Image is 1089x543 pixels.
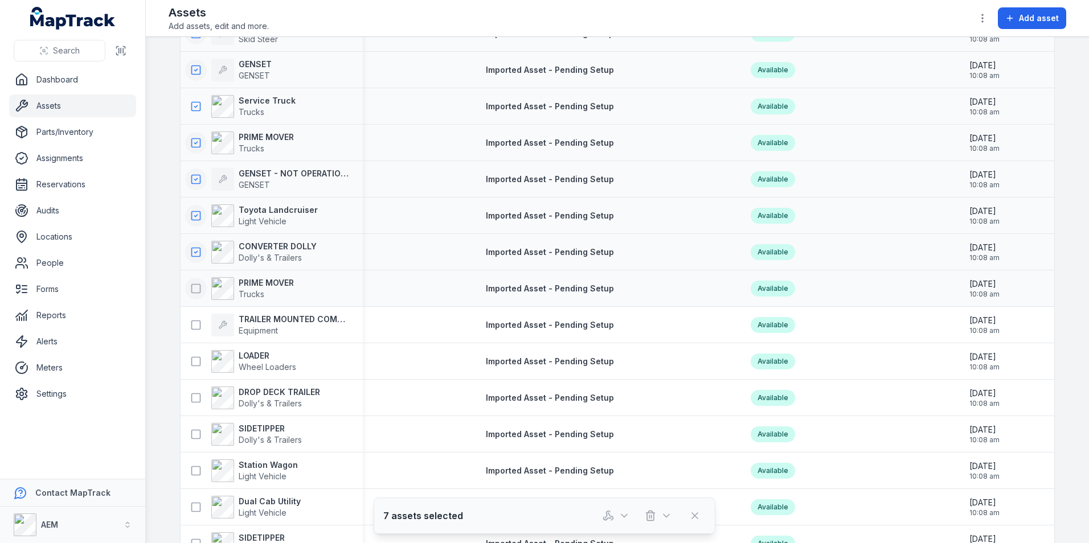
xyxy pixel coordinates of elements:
time: 20/08/2025, 10:08:45 am [969,351,1000,372]
a: Toyota LandcruiserLight Vehicle [211,204,318,227]
a: Imported Asset - Pending Setup [486,319,614,331]
span: Imported Asset - Pending Setup [486,174,614,184]
a: Forms [9,278,136,301]
time: 20/08/2025, 10:08:45 am [969,60,1000,80]
strong: LOADER [239,350,296,361]
span: Search [53,45,80,56]
strong: PRIME MOVER [239,277,294,289]
span: Imported Asset - Pending Setup [486,429,614,439]
a: Imported Asset - Pending Setup [486,392,614,404]
time: 20/08/2025, 10:08:45 am [969,460,1000,481]
span: Add asset [1019,13,1059,24]
a: Imported Asset - Pending Setup [486,429,614,440]
div: Available [751,353,795,369]
a: Service TruckTrucks [211,95,296,118]
strong: SIDETIPPER [239,423,302,434]
span: Imported Asset - Pending Setup [486,65,614,75]
a: GENSET - NOT OPERATIONALGENSET [211,168,349,191]
a: Settings [9,382,136,405]
span: 10:08 am [969,108,1000,117]
strong: Contact MapTrack [35,488,110,497]
a: Locations [9,225,136,248]
span: [DATE] [969,205,1000,217]
a: Reports [9,304,136,327]
div: Available [751,463,795,479]
span: Imported Asset - Pending Setup [486,283,614,293]
a: Parts/Inventory [9,121,136,143]
span: Imported Asset - Pending Setup [486,28,614,38]
time: 20/08/2025, 10:08:45 am [969,278,1000,299]
span: 10:08 am [969,326,1000,335]
span: 10:08 am [969,180,1000,190]
a: LOADERWheel Loaders [211,350,296,373]
span: Dolly's & Trailers [239,435,302,445]
div: Available [751,135,795,151]
a: Imported Asset - Pending Setup [486,101,614,112]
a: Audits [9,199,136,222]
span: 10:08 am [969,435,1000,445]
span: 10:08 am [969,35,1000,44]
span: 10:08 am [969,217,1000,226]
span: Imported Asset - Pending Setup [486,356,614,366]
button: Search [14,40,105,61]
span: Skid Steer [239,34,278,44]
span: [DATE] [969,242,1000,253]
a: DROP DECK TRAILERDolly's & Trailers [211,386,320,409]
strong: GENSET - NOT OPERATIONAL [239,168,349,179]
strong: CONVERTER DOLLY [239,241,317,252]
a: Dashboard [9,68,136,91]
span: Trucks [239,107,264,117]
span: Imported Asset - Pending Setup [486,101,614,111]
a: Imported Asset - Pending Setup [486,137,614,149]
a: Imported Asset - Pending Setup [486,283,614,294]
strong: 7 assets selected [383,509,463,523]
time: 20/08/2025, 10:08:45 am [969,497,1000,517]
a: Imported Asset - Pending Setup [486,246,614,258]
div: Available [751,244,795,260]
span: 10:08 am [969,399,1000,408]
time: 20/08/2025, 10:08:45 am [969,169,1000,190]
span: Trucks [239,289,264,299]
div: Available [751,499,795,515]
a: Imported Asset - Pending Setup [486,210,614,221]
div: Available [751,208,795,224]
a: Reservations [9,173,136,196]
a: TRAILER MOUNTED COMPRESSOREquipment [211,314,349,336]
div: Available [751,426,795,442]
span: Imported Asset - Pending Setup [486,138,614,147]
a: Assignments [9,147,136,170]
a: Meters [9,356,136,379]
span: 10:08 am [969,363,1000,372]
a: SIDETIPPERDolly's & Trailers [211,423,302,446]
a: Imported Asset - Pending Setup [486,174,614,185]
a: PRIME MOVERTrucks [211,277,294,300]
span: Dolly's & Trailers [239,398,302,408]
span: [DATE] [969,497,1000,508]
a: Station WagonLight Vehicle [211,459,298,482]
a: MapTrack [30,7,116,30]
strong: AEM [41,520,58,529]
a: Imported Asset - Pending Setup [486,465,614,476]
time: 20/08/2025, 10:08:45 am [969,96,1000,117]
a: Imported Asset - Pending Setup [486,356,614,367]
span: Imported Asset - Pending Setup [486,393,614,402]
span: Light Vehicle [239,216,286,226]
a: People [9,252,136,274]
span: Imported Asset - Pending Setup [486,320,614,330]
time: 20/08/2025, 10:08:45 am [969,242,1000,262]
span: Imported Asset - Pending Setup [486,466,614,475]
time: 20/08/2025, 10:08:45 am [969,205,1000,226]
div: Available [751,62,795,78]
span: Add assets, edit and more. [169,20,269,32]
span: Imported Asset - Pending Setup [486,247,614,257]
span: 10:08 am [969,290,1000,299]
strong: DROP DECK TRAILER [239,386,320,398]
div: Available [751,317,795,333]
span: Equipment [239,326,278,335]
a: GENSETGENSET [211,59,272,81]
span: [DATE] [969,96,1000,108]
span: Wheel Loaders [239,362,296,372]
strong: GENSET [239,59,272,70]
strong: Toyota Landcruiser [239,204,318,216]
span: Trucks [239,143,264,153]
